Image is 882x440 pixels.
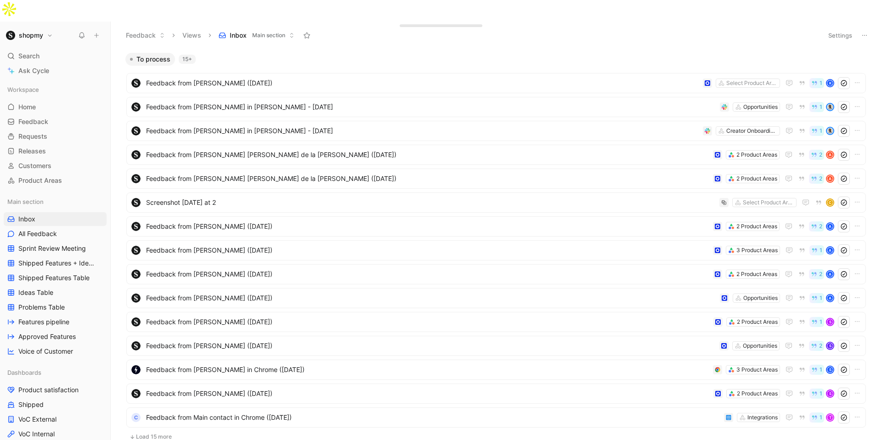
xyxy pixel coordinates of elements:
[4,256,107,270] a: Shipped Features + Ideas Table
[178,28,205,42] button: Views
[737,389,778,398] div: 2 Product Areas
[820,367,822,372] span: 1
[146,340,716,351] span: Feedback from [PERSON_NAME] ([DATE])
[743,293,778,303] div: Opportunities
[809,317,824,327] button: 1
[131,79,141,88] img: logo
[131,365,141,374] img: logo
[146,78,699,89] span: Feedback from [PERSON_NAME] ([DATE])
[819,176,822,181] span: 2
[4,174,107,187] a: Product Areas
[736,150,777,159] div: 2 Product Areas
[820,80,822,86] span: 1
[126,73,866,93] a: logoFeedback from [PERSON_NAME] ([DATE])Select Product Areas1K
[4,286,107,299] a: Ideas Table
[827,390,833,397] div: S
[18,102,36,112] span: Home
[18,214,35,224] span: Inbox
[809,245,824,255] button: 1
[7,368,41,377] span: Dashboards
[179,55,196,64] div: 15+
[4,212,107,226] a: Inbox
[809,174,824,184] button: 2
[827,128,833,134] img: avatar
[131,246,141,255] img: logo
[126,264,866,284] a: logoFeedback from [PERSON_NAME] ([DATE])2 Product Areas2A
[146,316,710,327] span: Feedback from [PERSON_NAME] ([DATE])
[820,391,822,396] span: 1
[18,51,40,62] span: Search
[809,365,824,375] button: 1
[827,295,833,301] div: A
[4,398,107,412] a: Shipped
[809,389,824,399] button: 1
[252,31,285,40] span: Main section
[809,126,824,136] button: 1
[736,270,777,279] div: 2 Product Areas
[726,79,778,88] div: Select Product Areas
[7,197,44,206] span: Main section
[131,270,141,279] img: logo
[737,317,778,327] div: 2 Product Areas
[125,53,175,66] button: To process
[126,97,866,117] a: logoFeedback from [PERSON_NAME] in [PERSON_NAME] - [DATE]Opportunities1avatar
[827,319,833,325] div: S
[126,192,866,213] a: logoScreenshot [DATE] at 2Select Product AreasC
[122,28,169,42] button: Feedback
[18,288,53,297] span: Ideas Table
[131,150,141,159] img: logo
[809,412,824,423] button: 1
[809,269,824,279] button: 2
[126,121,866,141] a: logoFeedback from [PERSON_NAME] in [PERSON_NAME] - [DATE]Creator Onboarding/Sign up/Waitlist1avatar
[18,147,46,156] span: Releases
[18,415,57,424] span: VoC External
[146,293,716,304] span: Feedback from [PERSON_NAME] ([DATE])
[7,85,39,94] span: Workspace
[827,343,833,349] div: S
[18,332,76,341] span: Approved Features
[809,293,824,303] button: 1
[4,315,107,329] a: Features pipeline
[809,102,824,112] button: 1
[747,413,778,422] div: Integrations
[736,365,778,374] div: 3 Product Areas
[4,330,107,344] a: Approved Features
[726,126,778,135] div: Creator Onboarding/Sign up/Waitlist
[18,65,49,76] span: Ask Cycle
[136,55,170,64] span: To process
[827,199,833,206] div: C
[4,344,107,358] a: Voice of Customer
[146,245,709,256] span: Feedback from [PERSON_NAME] ([DATE])
[4,83,107,96] div: Workspace
[6,31,15,40] img: shopmy
[18,244,86,253] span: Sprint Review Meeting
[820,319,822,325] span: 1
[146,364,709,375] span: Feedback from [PERSON_NAME] in Chrome ([DATE])
[820,295,822,301] span: 1
[18,385,79,395] span: Product satisfaction
[146,149,709,160] span: Feedback from [PERSON_NAME] [PERSON_NAME] de la [PERSON_NAME] ([DATE])
[743,198,794,207] div: Select Product Areas
[146,125,699,136] span: Feedback from [PERSON_NAME] in [PERSON_NAME] - [DATE]
[819,343,822,349] span: 2
[4,195,107,209] div: Main section
[146,197,716,208] span: Screenshot [DATE] at 2
[146,173,709,184] span: Feedback from [PERSON_NAME] [PERSON_NAME] de la [PERSON_NAME] ([DATE])
[4,271,107,285] a: Shipped Features Table
[131,317,141,327] img: logo
[4,130,107,143] a: Requests
[827,247,833,254] div: A
[131,198,141,207] img: logo
[827,175,833,182] div: A
[18,229,57,238] span: All Feedback
[4,300,107,314] a: Problems Table
[131,174,141,183] img: logo
[131,293,141,303] img: logo
[743,102,778,112] div: Opportunities
[809,341,824,351] button: 2
[131,389,141,398] img: logo
[4,64,107,78] a: Ask Cycle
[18,259,96,268] span: Shipped Features + Ideas Table
[827,152,833,158] div: A
[4,115,107,129] a: Feedback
